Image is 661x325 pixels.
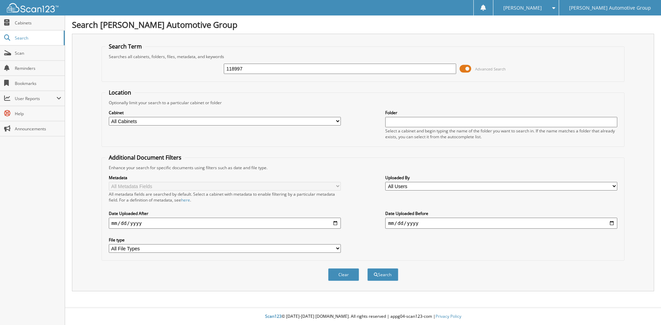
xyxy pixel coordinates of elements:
[109,237,341,243] label: File type
[569,6,651,10] span: [PERSON_NAME] Automotive Group
[15,126,61,132] span: Announcements
[105,54,621,59] div: Searches all cabinets, folders, files, metadata, and keywords
[15,111,61,117] span: Help
[105,43,145,50] legend: Search Term
[109,210,341,216] label: Date Uploaded After
[385,175,617,181] label: Uploaded By
[105,165,621,171] div: Enhance your search for specific documents using filters such as date and file type.
[15,96,56,101] span: User Reports
[105,154,185,161] legend: Additional Document Filters
[109,218,341,229] input: start
[7,3,59,12] img: scan123-logo-white.svg
[15,35,60,41] span: Search
[385,110,617,116] label: Folder
[385,218,617,229] input: end
[109,175,341,181] label: Metadata
[385,128,617,140] div: Select a cabinet and begin typing the name of the folder you want to search in. If the name match...
[72,19,654,30] h1: Search [PERSON_NAME] Automotive Group
[627,292,661,325] iframe: Chat Widget
[15,50,61,56] span: Scan
[65,308,661,325] div: © [DATE]-[DATE] [DOMAIN_NAME]. All rights reserved | appg04-scan123-com |
[105,89,135,96] legend: Location
[15,65,61,71] span: Reminders
[367,268,398,281] button: Search
[109,191,341,203] div: All metadata fields are searched by default. Select a cabinet with metadata to enable filtering b...
[109,110,341,116] label: Cabinet
[328,268,359,281] button: Clear
[105,100,621,106] div: Optionally limit your search to a particular cabinet or folder
[475,66,506,72] span: Advanced Search
[15,80,61,86] span: Bookmarks
[265,313,282,319] span: Scan123
[503,6,542,10] span: [PERSON_NAME]
[385,210,617,216] label: Date Uploaded Before
[181,197,190,203] a: here
[15,20,61,26] span: Cabinets
[436,313,461,319] a: Privacy Policy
